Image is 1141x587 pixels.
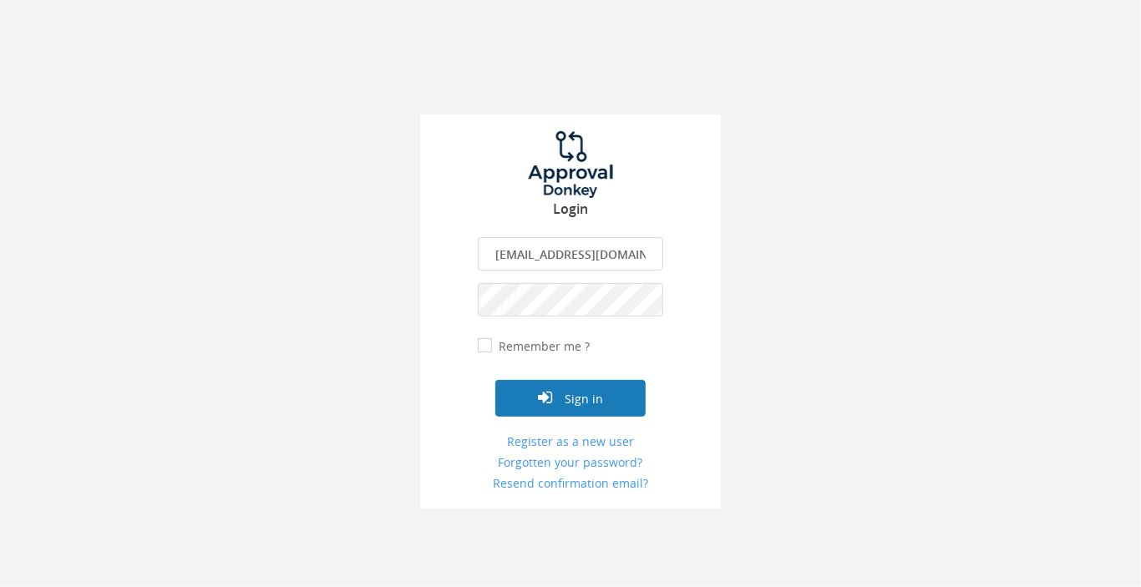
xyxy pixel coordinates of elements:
button: Sign in [495,380,646,417]
a: Resend confirmation email? [478,475,663,492]
img: logo.png [508,131,633,198]
input: Enter your Email [478,237,663,271]
a: Forgotten your password? [478,454,663,471]
label: Remember me ? [494,338,590,355]
h3: Login [420,202,721,217]
a: Register as a new user [478,433,663,450]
